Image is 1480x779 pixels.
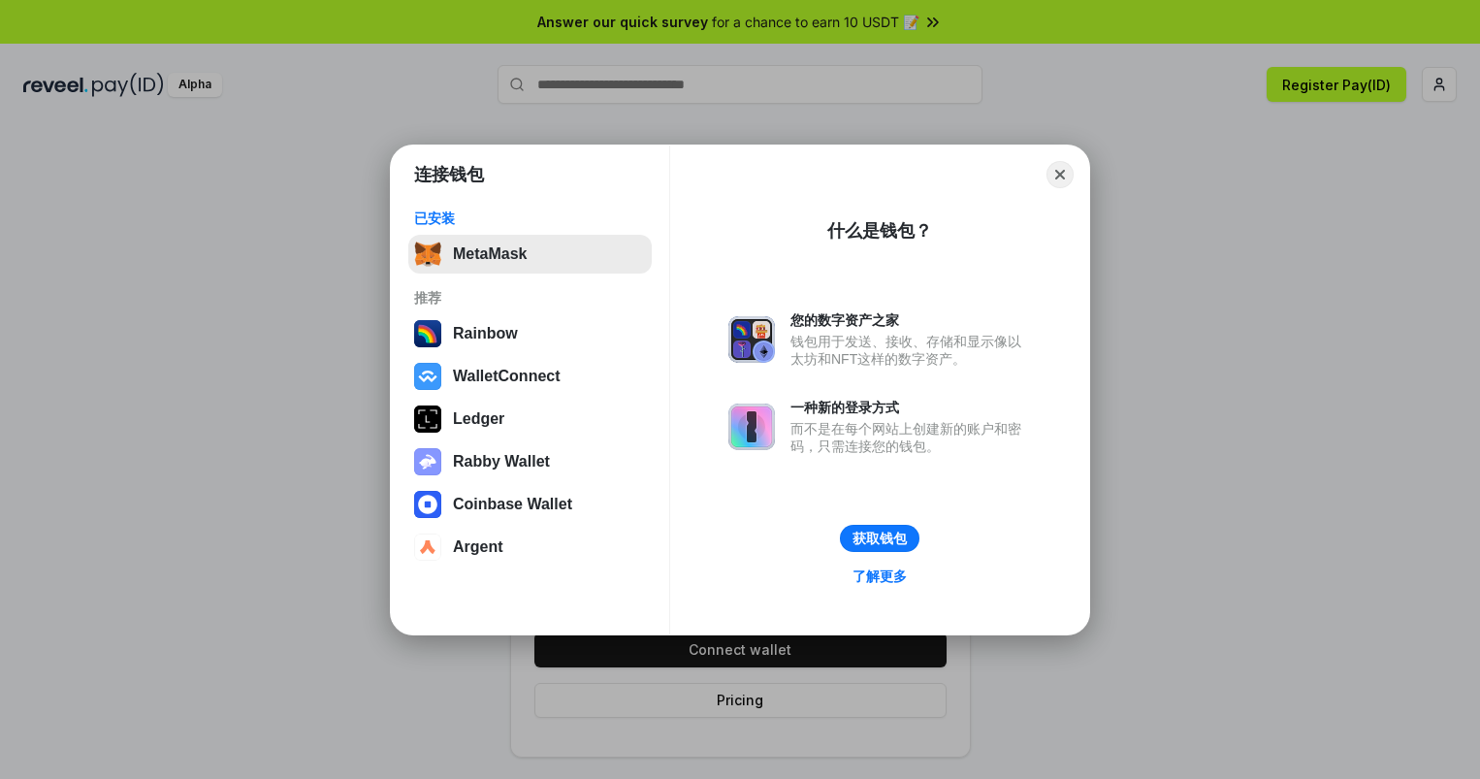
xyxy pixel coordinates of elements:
button: Coinbase Wallet [408,485,652,524]
h1: 连接钱包 [414,163,484,186]
div: 了解更多 [853,568,907,585]
button: MetaMask [408,235,652,274]
div: 获取钱包 [853,530,907,547]
img: svg+xml,%3Csvg%20fill%3D%22none%22%20height%3D%2233%22%20viewBox%3D%220%200%2035%2033%22%20width%... [414,241,441,268]
img: svg+xml,%3Csvg%20width%3D%2228%22%20height%3D%2228%22%20viewBox%3D%220%200%2028%2028%22%20fill%3D... [414,534,441,561]
div: Ledger [453,410,504,428]
div: MetaMask [453,245,527,263]
button: Rabby Wallet [408,442,652,481]
img: svg+xml,%3Csvg%20width%3D%2228%22%20height%3D%2228%22%20viewBox%3D%220%200%2028%2028%22%20fill%3D... [414,363,441,390]
button: Close [1046,161,1074,188]
button: Argent [408,528,652,567]
button: 获取钱包 [840,525,919,552]
button: Ledger [408,400,652,438]
div: 什么是钱包？ [827,219,932,243]
button: Rainbow [408,314,652,353]
div: 钱包用于发送、接收、存储和显示像以太坊和NFT这样的数字资产。 [790,333,1031,368]
div: Argent [453,538,503,556]
div: 而不是在每个网站上创建新的账户和密码，只需连接您的钱包。 [790,420,1031,455]
div: 已安装 [414,210,646,227]
a: 了解更多 [841,564,918,589]
div: WalletConnect [453,368,561,385]
img: svg+xml,%3Csvg%20width%3D%22120%22%20height%3D%22120%22%20viewBox%3D%220%200%20120%20120%22%20fil... [414,320,441,347]
img: svg+xml,%3Csvg%20xmlns%3D%22http%3A%2F%2Fwww.w3.org%2F2000%2Fsvg%22%20width%3D%2228%22%20height%3... [414,406,441,433]
div: 推荐 [414,289,646,307]
div: 一种新的登录方式 [790,399,1031,416]
div: Rabby Wallet [453,453,550,471]
img: svg+xml,%3Csvg%20width%3D%2228%22%20height%3D%2228%22%20viewBox%3D%220%200%2028%2028%22%20fill%3D... [414,491,441,518]
img: svg+xml,%3Csvg%20xmlns%3D%22http%3A%2F%2Fwww.w3.org%2F2000%2Fsvg%22%20fill%3D%22none%22%20viewBox... [414,448,441,475]
img: svg+xml,%3Csvg%20xmlns%3D%22http%3A%2F%2Fwww.w3.org%2F2000%2Fsvg%22%20fill%3D%22none%22%20viewBox... [728,316,775,363]
button: WalletConnect [408,357,652,396]
div: Rainbow [453,325,518,342]
img: svg+xml,%3Csvg%20xmlns%3D%22http%3A%2F%2Fwww.w3.org%2F2000%2Fsvg%22%20fill%3D%22none%22%20viewBox... [728,404,775,450]
div: Coinbase Wallet [453,496,572,513]
div: 您的数字资产之家 [790,311,1031,329]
